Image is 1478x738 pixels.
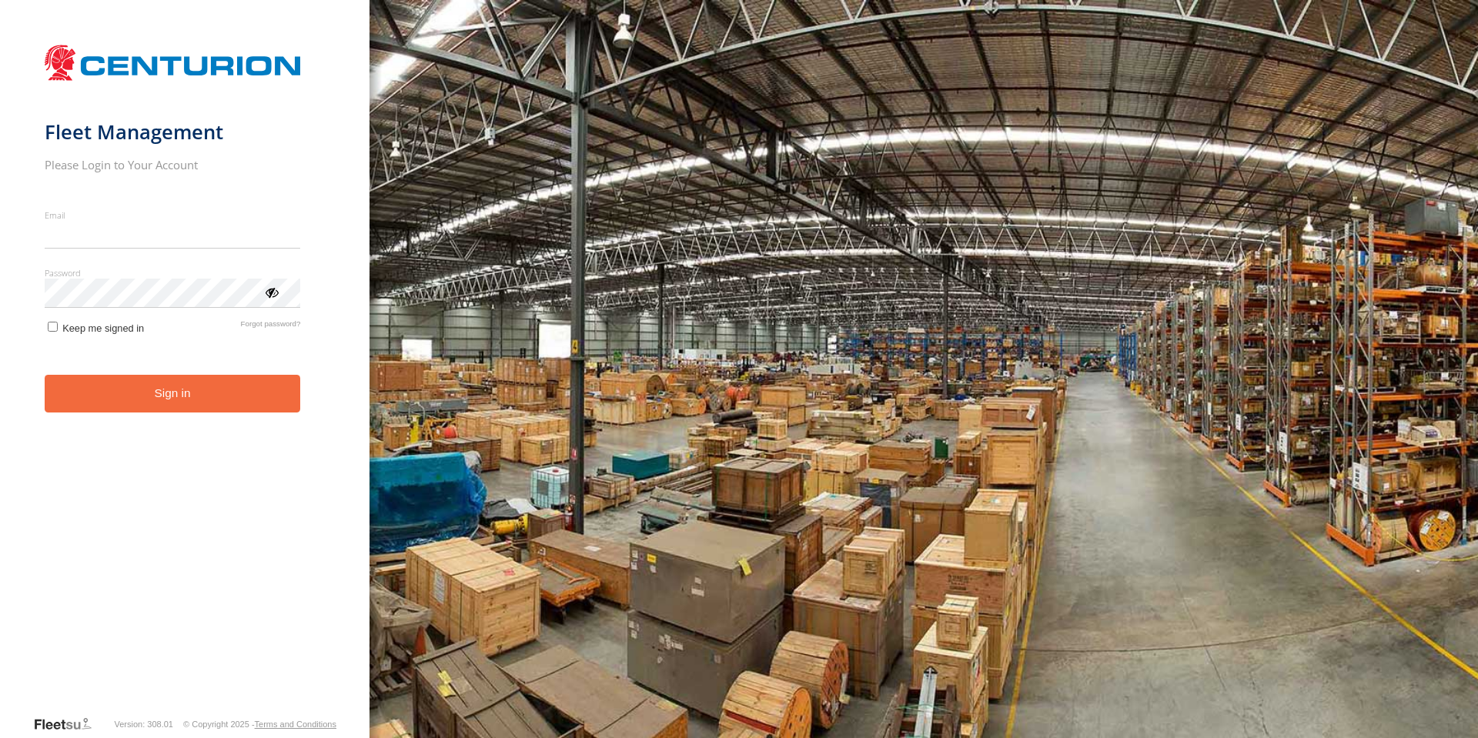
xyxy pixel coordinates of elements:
span: Keep me signed in [62,322,144,334]
form: main [45,37,326,715]
div: © Copyright 2025 - [183,720,336,729]
label: Email [45,209,301,221]
a: Terms and Conditions [255,720,336,729]
img: Centurion Transport [45,43,301,82]
div: Version: 308.01 [115,720,173,729]
h1: Fleet Management [45,119,301,145]
button: Sign in [45,375,301,412]
h2: Please Login to Your Account [45,157,301,172]
input: Keep me signed in [48,322,58,332]
div: ViewPassword [263,284,279,299]
label: Password [45,267,301,279]
a: Visit our Website [33,716,104,732]
a: Forgot password? [241,319,301,334]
